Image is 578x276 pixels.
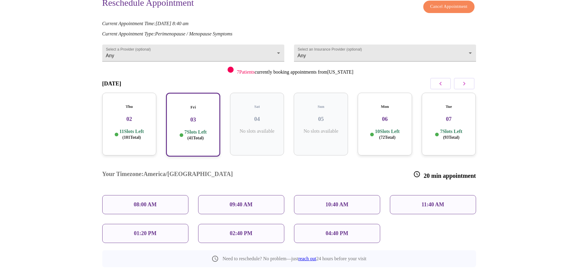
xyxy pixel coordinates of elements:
p: 09:40 AM [230,201,253,208]
p: 7 Slots Left [184,129,207,141]
em: Current Appointment Type: Perimenopause / Menopause Symptoms [102,31,232,36]
h3: 20 min appointment [413,171,476,179]
h3: 04 [235,116,279,122]
p: 10 Slots Left [375,128,400,140]
p: currently booking appointments from [US_STATE] [237,69,353,75]
h5: Sat [235,104,279,109]
p: 08:00 AM [134,201,157,208]
p: 11 Slots Left [120,128,144,140]
h5: Thu [107,104,152,109]
p: 7 Slots Left [440,128,462,140]
h3: 05 [299,116,343,122]
p: No slots available [299,128,343,134]
h5: Mon [363,104,407,109]
span: ( 101 Total) [122,135,141,140]
p: 02:40 PM [230,230,252,237]
span: ( 93 Total) [443,135,459,140]
span: ( 72 Total) [379,135,395,140]
p: 10:40 AM [326,201,349,208]
div: Any [102,45,284,62]
p: 04:40 PM [326,230,348,237]
h3: [DATE] [102,80,121,87]
h3: 07 [427,116,471,122]
h5: Sun [299,104,343,109]
span: Cancel Appointment [430,3,468,11]
p: 11:40 AM [421,201,444,208]
div: Any [294,45,476,62]
span: ( 41 Total) [188,136,204,140]
h5: Tue [427,104,471,109]
a: reach out [298,256,316,261]
span: 7 Patients [237,69,255,75]
p: Need to reschedule? No problem—just 24 hours before your visit [222,256,366,261]
h3: Your Timezone: America/[GEOGRAPHIC_DATA] [102,171,233,179]
h3: 06 [363,116,407,122]
h5: Fri [171,105,215,110]
p: 01:20 PM [134,230,156,237]
button: Cancel Appointment [423,1,475,13]
h3: 03 [171,116,215,123]
h3: 02 [107,116,152,122]
p: No slots available [235,128,279,134]
em: Current Appointment Time: [DATE] 8:40 am [102,21,189,26]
